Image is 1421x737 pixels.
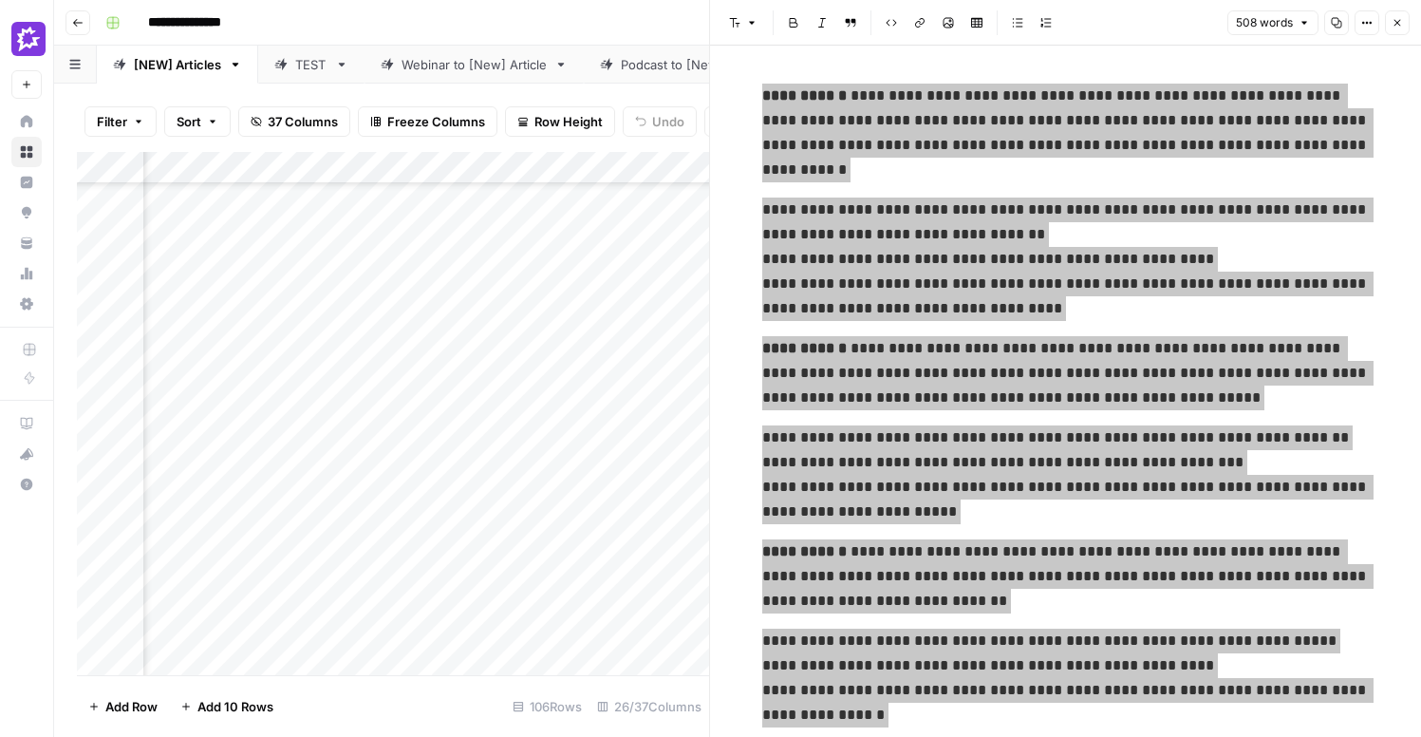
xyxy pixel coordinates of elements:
button: Row Height [505,106,615,137]
div: What's new? [12,440,41,468]
div: [NEW] Articles [134,55,221,74]
a: Opportunities [11,198,42,228]
button: Help + Support [11,469,42,500]
button: Sort [164,106,231,137]
a: [NEW] Articles [97,46,258,84]
a: Browse [11,137,42,167]
span: 37 Columns [268,112,338,131]
span: Freeze Columns [387,112,485,131]
span: Add 10 Rows [197,697,273,716]
button: Freeze Columns [358,106,497,137]
a: Usage [11,258,42,289]
span: Undo [652,112,684,131]
span: Add Row [105,697,158,716]
a: Podcast to [New] Article [584,46,803,84]
span: Sort [177,112,201,131]
button: 37 Columns [238,106,350,137]
button: Add 10 Rows [169,691,285,722]
div: Podcast to [New] Article [621,55,766,74]
a: Insights [11,167,42,198]
button: Undo [623,106,697,137]
button: What's new? [11,439,42,469]
button: Workspace: Gong [11,15,42,63]
a: Your Data [11,228,42,258]
div: Webinar to [New] Article [402,55,547,74]
a: Webinar to [New] Article [365,46,584,84]
button: Add Row [77,691,169,722]
span: Row Height [534,112,603,131]
a: TEST [258,46,365,84]
a: AirOps Academy [11,408,42,439]
a: Home [11,106,42,137]
span: Filter [97,112,127,131]
button: Filter [84,106,157,137]
img: Gong Logo [11,22,46,56]
a: Settings [11,289,42,319]
span: 508 words [1236,14,1293,31]
div: 106 Rows [505,691,589,722]
div: TEST [295,55,327,74]
div: 26/37 Columns [589,691,709,722]
button: 508 words [1227,10,1318,35]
